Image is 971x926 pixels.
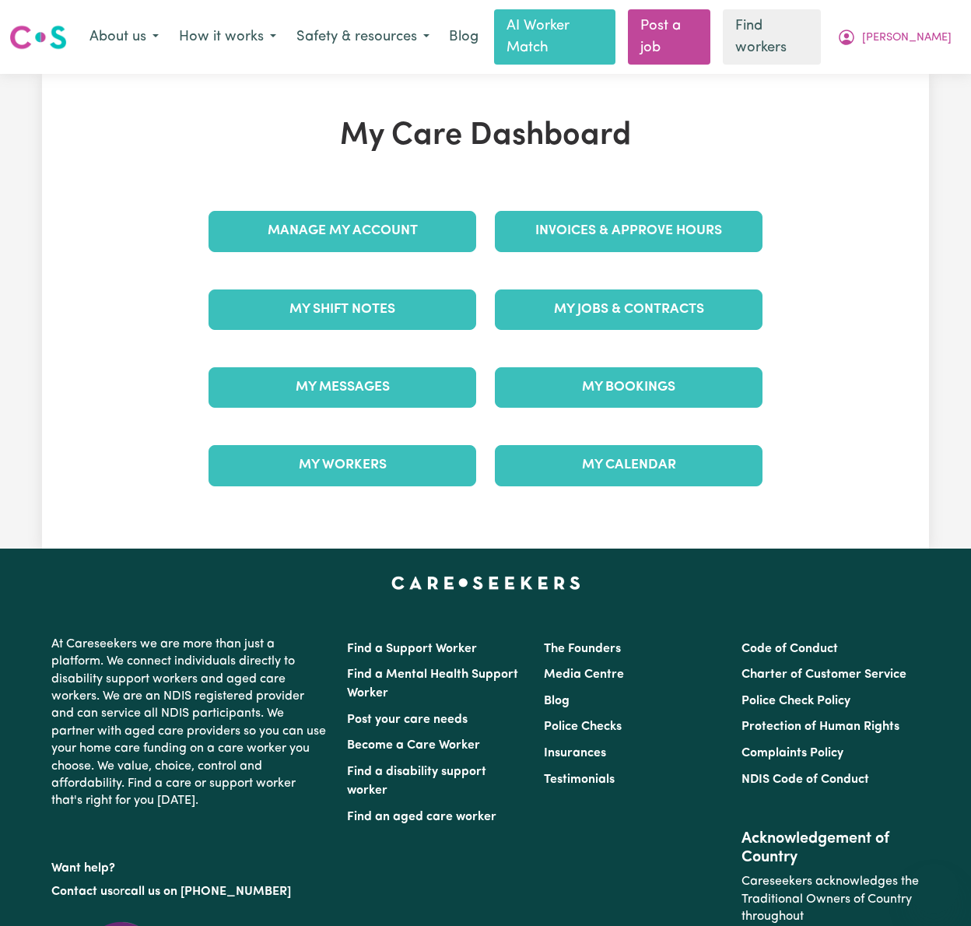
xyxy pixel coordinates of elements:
a: Find a disability support worker [347,766,486,797]
h2: Acknowledgement of Country [741,830,920,867]
a: Find workers [723,9,821,65]
a: Post your care needs [347,714,468,726]
a: Post a job [628,9,710,65]
span: [PERSON_NAME] [862,30,952,47]
a: Careseekers home page [391,577,580,589]
a: Complaints Policy [741,747,843,759]
button: Safety & resources [286,21,440,54]
a: Charter of Customer Service [741,668,906,681]
a: My Workers [209,445,476,486]
a: Contact us [51,886,113,898]
a: The Founders [544,643,621,655]
a: My Shift Notes [209,289,476,330]
p: or [51,877,328,907]
a: My Bookings [495,367,762,408]
a: My Jobs & Contracts [495,289,762,330]
p: Want help? [51,854,328,877]
a: Code of Conduct [741,643,838,655]
a: Careseekers logo [9,19,67,55]
a: My Calendar [495,445,762,486]
a: Manage My Account [209,211,476,251]
a: Blog [440,20,488,54]
a: NDIS Code of Conduct [741,773,869,786]
button: How it works [169,21,286,54]
a: My Messages [209,367,476,408]
a: Police Check Policy [741,695,850,707]
a: Find a Mental Health Support Worker [347,668,518,700]
a: Blog [544,695,570,707]
button: My Account [827,21,962,54]
a: Protection of Human Rights [741,721,899,733]
a: Invoices & Approve Hours [495,211,762,251]
a: Find a Support Worker [347,643,477,655]
a: Police Checks [544,721,622,733]
a: Testimonials [544,773,615,786]
a: Become a Care Worker [347,739,480,752]
a: Insurances [544,747,606,759]
iframe: Button to launch messaging window [909,864,959,914]
a: AI Worker Match [494,9,615,65]
p: At Careseekers we are more than just a platform. We connect individuals directly to disability su... [51,630,328,816]
a: Find an aged care worker [347,811,496,823]
h1: My Care Dashboard [199,118,772,155]
a: call us on [PHONE_NUMBER] [124,886,291,898]
button: About us [79,21,169,54]
img: Careseekers logo [9,23,67,51]
a: Media Centre [544,668,624,681]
